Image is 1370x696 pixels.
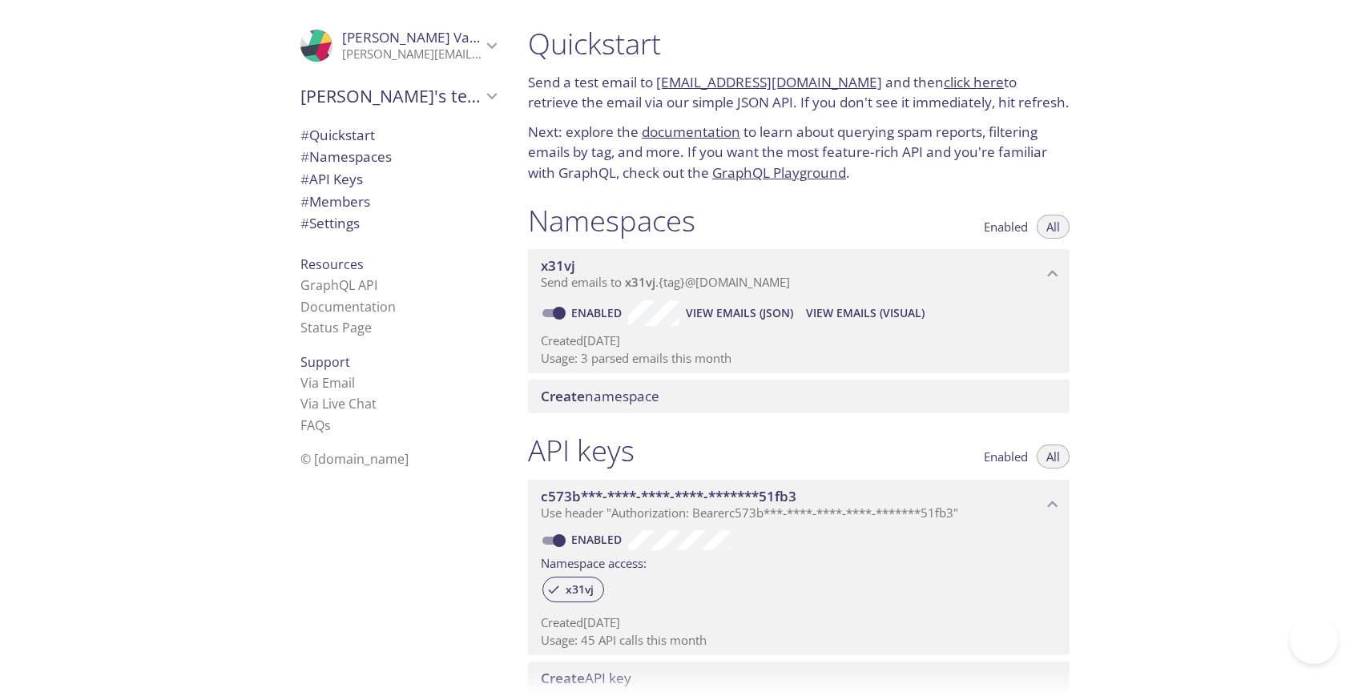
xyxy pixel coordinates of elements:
div: Members [288,191,509,213]
p: Usage: 3 parsed emails this month [541,350,1057,367]
div: API Keys [288,168,509,191]
span: Support [300,353,350,371]
p: Created [DATE] [541,332,1057,349]
p: Send a test email to and then to retrieve the email via our simple JSON API. If you don't see it ... [528,72,1070,113]
a: Via Live Chat [300,395,377,412]
a: documentation [642,123,740,141]
span: [PERSON_NAME]'s team [300,85,482,107]
button: Enabled [974,215,1038,239]
button: Enabled [974,445,1038,469]
span: # [300,126,309,144]
span: View Emails (Visual) [806,304,925,323]
a: Enabled [569,305,628,320]
a: Enabled [569,532,628,547]
div: Kim VanWeyenbergh [288,19,509,72]
span: x31vj [541,256,575,275]
div: Create API Key [528,662,1070,695]
a: click here [944,73,1004,91]
span: # [300,214,309,232]
button: View Emails (JSON) [679,300,800,326]
span: [PERSON_NAME] VanWeyenbergh [342,28,561,46]
div: x31vj [542,577,604,602]
h1: API keys [528,432,635,469]
a: FAQ [300,416,331,434]
span: # [300,147,309,166]
p: Created [DATE] [541,614,1057,631]
span: API Keys [300,170,363,188]
div: x31vj namespace [528,249,1070,299]
span: # [300,192,309,211]
p: Usage: 45 API calls this month [541,632,1057,649]
span: Namespaces [300,147,392,166]
h1: Quickstart [528,26,1070,62]
button: All [1037,445,1070,469]
div: Maxime's team [288,75,509,117]
span: Members [300,192,370,211]
span: # [300,170,309,188]
span: Settings [300,214,360,232]
span: Resources [300,255,364,273]
span: x31vj [625,274,655,290]
div: Quickstart [288,124,509,147]
span: © [DOMAIN_NAME] [300,450,409,468]
span: Create [541,387,585,405]
label: Namespace access: [541,550,647,573]
span: s [324,416,331,434]
span: x31vj [556,582,603,597]
div: Create namespace [528,380,1070,413]
span: Quickstart [300,126,375,144]
a: GraphQL Playground [712,163,846,182]
a: Status Page [300,319,372,336]
p: Next: explore the to learn about querying spam reports, filtering emails by tag, and more. If you... [528,122,1070,183]
button: View Emails (Visual) [800,300,931,326]
div: Team Settings [288,212,509,235]
a: Via Email [300,374,355,392]
span: View Emails (JSON) [686,304,793,323]
span: Send emails to . {tag} @[DOMAIN_NAME] [541,274,790,290]
a: Documentation [300,298,396,316]
p: [PERSON_NAME][EMAIL_ADDRESS][DOMAIN_NAME] [342,46,482,62]
iframe: Help Scout Beacon - Open [1290,616,1338,664]
div: Namespaces [288,146,509,168]
a: GraphQL API [300,276,377,294]
button: All [1037,215,1070,239]
a: [EMAIL_ADDRESS][DOMAIN_NAME] [656,73,882,91]
h1: Namespaces [528,203,695,239]
span: namespace [541,387,659,405]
